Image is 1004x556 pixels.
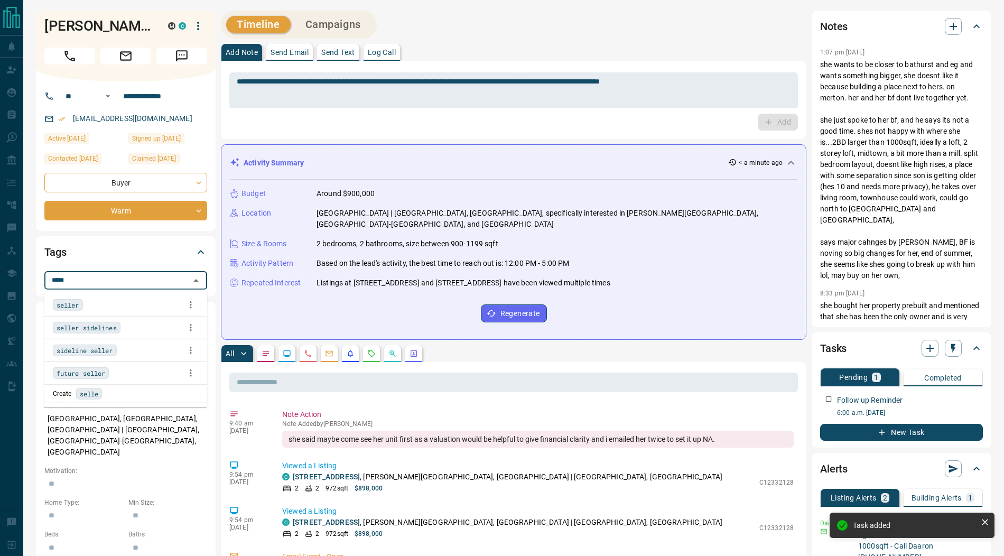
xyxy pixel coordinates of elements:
[739,158,783,168] p: < a minute ago
[820,290,865,297] p: 8:33 pm [DATE]
[315,529,319,539] p: 2
[282,431,794,448] div: she said maybe come see her unit first as a valuation would be helpful to give financial clarity ...
[101,90,114,103] button: Open
[282,518,290,526] div: condos.ca
[355,484,383,493] p: $898,000
[820,336,983,361] div: Tasks
[44,173,207,192] div: Buyer
[388,349,397,358] svg: Opportunities
[229,524,266,531] p: [DATE]
[759,523,794,533] p: C12332128
[44,17,152,34] h1: [PERSON_NAME]
[128,153,207,168] div: Tue May 13 2025
[367,349,376,358] svg: Requests
[44,410,207,461] p: [GEOGRAPHIC_DATA], [GEOGRAPHIC_DATA], [GEOGRAPHIC_DATA] | [GEOGRAPHIC_DATA], [GEOGRAPHIC_DATA]-[G...
[820,59,983,281] p: she wants to be closer to bathurst and eg and wants something bigger, she doesnt like it because ...
[410,349,418,358] svg: Agent Actions
[837,408,983,418] p: 6:00 a.m. [DATE]
[80,388,99,399] span: selle
[100,48,151,64] span: Email
[837,395,903,406] p: Follow up Reminder
[820,340,847,357] h2: Tasks
[44,239,207,265] div: Tags
[282,506,794,517] p: Viewed a Listing
[230,153,797,173] div: Activity Summary< a minute ago
[282,409,794,420] p: Note Action
[968,494,972,502] p: 1
[156,48,207,64] span: Message
[229,427,266,434] p: [DATE]
[317,258,569,269] p: Based on the lead's activity, the best time to reach out is: 12:00 PM - 5:00 PM
[326,529,348,539] p: 972 sqft
[57,322,117,333] span: seller sidelines
[48,133,86,144] span: Active [DATE]
[226,16,291,33] button: Timeline
[241,208,271,219] p: Location
[189,273,203,288] button: Close
[73,114,192,123] a: [EMAIL_ADDRESS][DOMAIN_NAME]
[820,460,848,477] h2: Alerts
[241,238,287,249] p: Size & Rooms
[295,484,299,493] p: 2
[44,133,123,147] div: Mon Aug 11 2025
[831,494,877,502] p: Listing Alerts
[355,529,383,539] p: $898,000
[168,22,175,30] div: mrloft.ca
[326,484,348,493] p: 972 sqft
[44,244,66,261] h2: Tags
[321,49,355,56] p: Send Text
[283,349,291,358] svg: Lead Browsing Activity
[820,14,983,39] div: Notes
[57,368,105,378] span: future seller
[241,188,266,199] p: Budget
[368,49,396,56] p: Log Call
[226,350,234,357] p: All
[317,277,610,289] p: Listings at [STREET_ADDRESS] and [STREET_ADDRESS] have been viewed multiple times
[820,528,828,535] svg: Email
[44,466,207,476] p: Motivation:
[44,201,207,220] div: Warm
[293,471,722,483] p: , [PERSON_NAME][GEOGRAPHIC_DATA], [GEOGRAPHIC_DATA] | [GEOGRAPHIC_DATA], [GEOGRAPHIC_DATA]
[226,49,258,56] p: Add Note
[53,389,72,399] p: Create
[241,258,293,269] p: Activity Pattern
[44,153,123,168] div: Tue May 13 2025
[229,420,266,427] p: 9:40 am
[58,115,66,123] svg: Email Verified
[295,16,371,33] button: Campaigns
[132,153,176,164] span: Claimed [DATE]
[924,374,962,382] p: Completed
[820,456,983,481] div: Alerts
[304,349,312,358] svg: Calls
[229,471,266,478] p: 9:54 pm
[820,424,983,441] button: New Task
[244,157,304,169] p: Activity Summary
[44,48,95,64] span: Call
[820,49,865,56] p: 1:07 pm [DATE]
[759,478,794,487] p: C12332128
[282,420,794,428] p: Note Added by [PERSON_NAME]
[179,22,186,30] div: condos.ca
[317,208,797,230] p: [GEOGRAPHIC_DATA] | [GEOGRAPHIC_DATA], [GEOGRAPHIC_DATA], specifically interested in [PERSON_NAME...
[48,153,98,164] span: Contacted [DATE]
[853,521,977,530] div: Task added
[839,374,868,381] p: Pending
[346,349,355,358] svg: Listing Alerts
[229,516,266,524] p: 9:54 pm
[883,494,887,502] p: 2
[128,133,207,147] div: Fri Apr 22 2016
[241,277,301,289] p: Repeated Interest
[282,460,794,471] p: Viewed a Listing
[293,518,360,526] a: [STREET_ADDRESS]
[317,188,375,199] p: Around $900,000
[315,484,319,493] p: 2
[912,494,962,502] p: Building Alerts
[820,18,848,35] h2: Notes
[128,530,207,539] p: Baths:
[57,345,113,356] span: sideline seller
[293,472,360,481] a: [STREET_ADDRESS]
[295,529,299,539] p: 2
[44,530,123,539] p: Beds:
[282,473,290,480] div: condos.ca
[44,498,123,507] p: Home Type:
